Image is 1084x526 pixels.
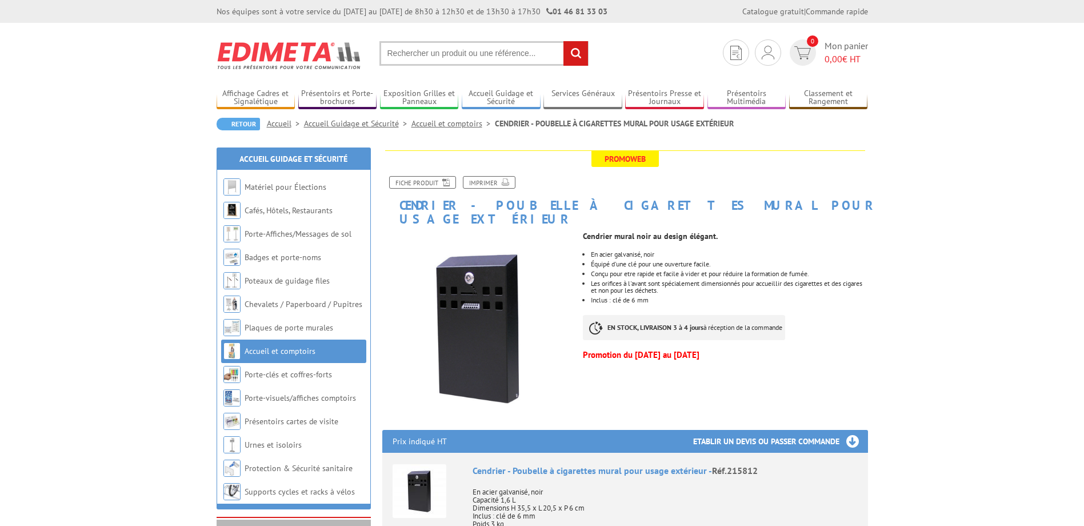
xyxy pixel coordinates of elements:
[245,487,355,497] a: Supports cycles et racks à vélos
[245,299,362,309] a: Chevalets / Paperboard / Pupitres
[382,232,575,424] img: cendrier_poubelle_a_cigarettes_mural_usage_exterieur_215812.jpg
[245,463,353,473] a: Protection & Sécurité sanitaire
[707,89,786,107] a: Présentoirs Multimédia
[712,465,758,476] span: Réf.215812
[245,205,333,216] a: Cafés, Hôtels, Restaurants
[223,460,241,477] img: Protection & Sécurité sanitaire
[245,440,302,450] a: Urnes et isoloirs
[393,464,446,518] img: Cendrier - Poubelle à cigarettes mural pour usage extérieur
[380,89,459,107] a: Exposition Grilles et Panneaux
[462,89,541,107] a: Accueil Guidage et Sécurité
[825,53,868,66] span: € HT
[223,389,241,407] img: Porte-visuels/affiches comptoirs
[393,430,447,453] p: Prix indiqué HT
[591,151,659,167] span: Promoweb
[245,252,321,262] a: Badges et porte-noms
[245,393,356,403] a: Porte-visuels/affiches comptoirs
[607,323,703,332] strong: EN STOCK, LIVRAISON 3 à 4 jours
[223,249,241,266] img: Badges et porte-noms
[379,41,589,66] input: Rechercher un produit ou une référence...
[563,41,588,66] input: rechercher
[794,46,811,59] img: devis rapide
[245,182,326,192] a: Matériel pour Élections
[304,118,411,129] a: Accueil Guidage et Sécurité
[583,352,867,358] p: Promotion du [DATE] au [DATE]
[591,297,867,304] li: Inclus : clé de 6 mm
[245,229,351,239] a: Porte-Affiches/Messages de sol
[825,53,842,65] span: 0,00
[495,118,734,129] li: CENDRIER - POUBELLE À CIGARETTES MURAL POUR USAGE EXTÉRIEUR
[239,154,347,164] a: Accueil Guidage et Sécurité
[223,342,241,360] img: Accueil et comptoirs
[787,39,868,66] a: devis rapide 0 Mon panier 0,00€ HT
[806,6,868,17] a: Commande rapide
[730,46,742,60] img: devis rapide
[463,176,515,189] a: Imprimer
[762,46,774,59] img: devis rapide
[807,35,818,47] span: 0
[223,178,241,196] img: Matériel pour Élections
[591,251,867,258] li: En acier galvanisé, noir
[742,6,868,17] div: |
[223,202,241,219] img: Cafés, Hôtels, Restaurants
[245,346,315,356] a: Accueil et comptoirs
[583,315,785,340] p: à réception de la commande
[223,436,241,453] img: Urnes et isoloirs
[789,89,868,107] a: Classement et Rangement
[245,369,332,380] a: Porte-clés et coffres-forts
[583,231,718,241] strong: Cendrier mural noir au design élégant.
[546,6,607,17] strong: 01 46 81 33 03
[591,270,867,277] li: Conçu pour etre rapide et facile à vider et pour réduire la formation de fumée.
[543,89,622,107] a: Services Généraux
[591,261,867,268] li: Équipé d'une clé pour une ouverture facile.
[217,6,607,17] div: Nos équipes sont à votre service du [DATE] au [DATE] de 8h30 à 12h30 et de 13h30 à 17h30
[742,6,804,17] a: Catalogue gratuit
[245,322,333,333] a: Plaques de porte murales
[223,296,241,313] img: Chevalets / Paperboard / Pupitres
[217,34,362,77] img: Edimeta
[267,118,304,129] a: Accueil
[389,176,456,189] a: Fiche produit
[411,118,495,129] a: Accueil et comptoirs
[223,413,241,430] img: Présentoirs cartes de visite
[217,118,260,130] a: Retour
[245,276,330,286] a: Poteaux de guidage files
[223,483,241,500] img: Supports cycles et racks à vélos
[825,39,868,66] span: Mon panier
[625,89,704,107] a: Présentoirs Presse et Journaux
[245,416,338,427] a: Présentoirs cartes de visite
[223,272,241,289] img: Poteaux de guidage files
[473,464,858,477] div: Cendrier - Poubelle à cigarettes mural pour usage extérieur -
[223,366,241,383] img: Porte-clés et coffres-forts
[223,319,241,336] img: Plaques de porte murales
[223,225,241,242] img: Porte-Affiches/Messages de sol
[217,89,295,107] a: Affichage Cadres et Signalétique
[591,280,867,294] div: Les orifices à l'avant sont spécialement dimensionnés pour accueillir des cigarettes et des cigar...
[298,89,377,107] a: Présentoirs et Porte-brochures
[693,430,868,453] h3: Etablir un devis ou passer commande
